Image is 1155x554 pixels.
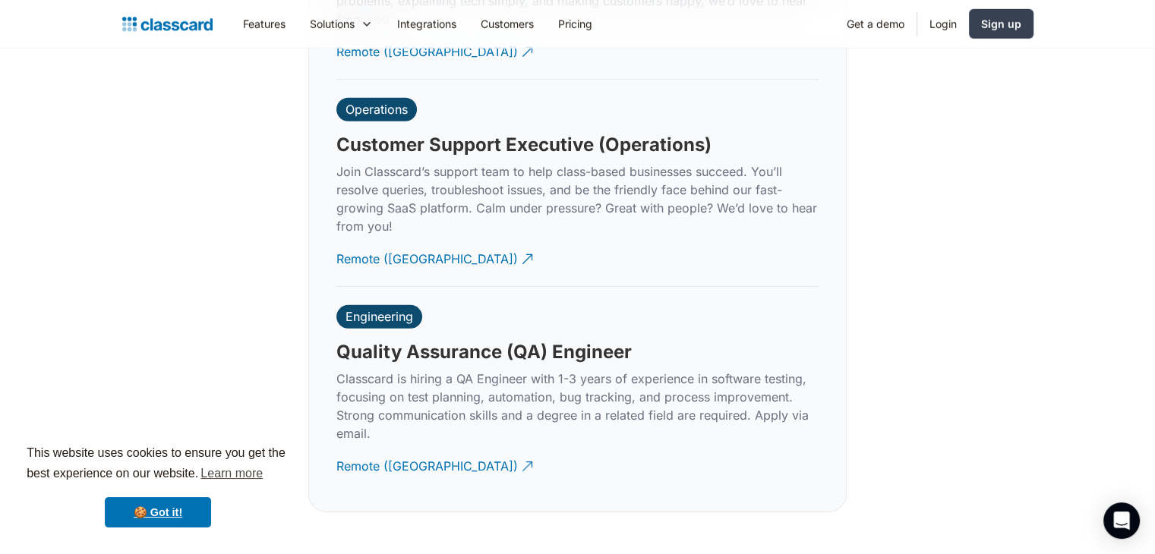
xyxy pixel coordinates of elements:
a: Integrations [385,7,469,41]
div: Solutions [310,16,355,32]
div: Open Intercom Messenger [1103,502,1140,539]
a: Get a demo [835,7,917,41]
div: cookieconsent [12,430,304,542]
p: Classcard is hiring a QA Engineer with 1-3 years of experience in software testing, focusing on t... [336,370,819,442]
h3: Customer Support Executive (Operations) [336,134,712,156]
div: Solutions [298,7,385,41]
a: dismiss cookie message [105,497,211,527]
p: Join Classcard’s support team to help class-based businesses succeed. You’ll resolve queries, tro... [336,162,819,235]
span: This website uses cookies to ensure you get the best experience on our website. [27,444,289,485]
a: home [122,14,213,35]
h3: Quality Assurance (QA) Engineer [336,341,632,364]
div: Sign up [981,16,1021,32]
a: learn more about cookies [198,462,265,485]
div: Operations [346,102,408,117]
a: Login [917,7,969,41]
a: Sign up [969,9,1034,39]
a: Features [231,7,298,41]
a: Pricing [546,7,604,41]
a: Remote ([GEOGRAPHIC_DATA]) [336,238,535,280]
a: Remote ([GEOGRAPHIC_DATA]) [336,445,535,487]
div: Remote ([GEOGRAPHIC_DATA]) [336,445,518,475]
div: Engineering [346,309,413,324]
div: Remote ([GEOGRAPHIC_DATA]) [336,238,518,268]
a: Customers [469,7,546,41]
a: Remote ([GEOGRAPHIC_DATA]) [336,31,535,73]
